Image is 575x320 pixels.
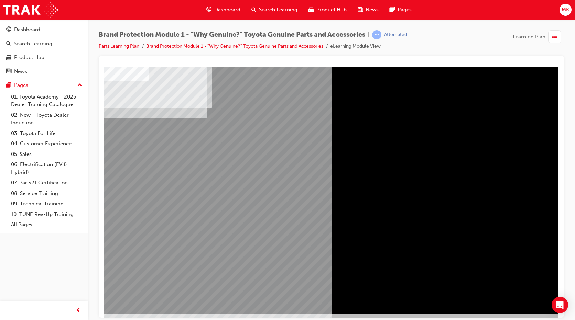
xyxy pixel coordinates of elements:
div: News [14,68,27,76]
a: 02. New - Toyota Dealer Induction [8,110,85,128]
span: pages-icon [390,5,395,14]
span: car-icon [308,5,314,14]
a: Search Learning [3,37,85,50]
a: Product Hub [3,51,85,64]
span: news-icon [6,69,11,75]
span: Brand Protection Module 1 - "Why Genuine?" Toyota Genuine Parts and Accessories [99,31,365,39]
a: Dashboard [3,23,85,36]
span: Learning Plan [513,33,545,41]
span: car-icon [6,55,11,61]
span: pages-icon [6,82,11,89]
a: pages-iconPages [384,3,417,17]
button: Pages [3,79,85,92]
div: Dashboard [14,26,40,34]
div: Pages [14,81,28,89]
span: guage-icon [6,27,11,33]
a: 01. Toyota Academy - 2025 Dealer Training Catalogue [8,92,85,110]
li: eLearning Module View [330,43,381,50]
a: 08. Service Training [8,188,85,199]
img: Trak [3,2,58,18]
span: search-icon [6,41,11,47]
a: guage-iconDashboard [201,3,246,17]
span: list-icon [552,33,557,41]
span: News [366,6,379,14]
a: Parts Learning Plan [99,43,139,49]
button: DashboardSearch LearningProduct HubNews [3,22,85,79]
div: Attempted [384,32,407,38]
a: 05. Sales [8,149,85,160]
a: 10. TUNE Rev-Up Training [8,209,85,220]
a: All Pages [8,219,85,230]
a: 09. Technical Training [8,198,85,209]
span: news-icon [358,5,363,14]
div: Open Intercom Messenger [552,297,568,313]
span: Pages [398,6,412,14]
span: prev-icon [76,306,81,315]
div: Search Learning [14,40,52,48]
button: MK [560,4,572,16]
span: MK [562,6,569,14]
span: Search Learning [259,6,297,14]
span: up-icon [77,81,82,90]
button: Learning Plan [513,30,564,43]
a: 06. Electrification (EV & Hybrid) [8,159,85,178]
a: 04. Customer Experience [8,138,85,149]
span: search-icon [251,5,256,14]
span: Product Hub [316,6,347,14]
a: search-iconSearch Learning [246,3,303,17]
a: news-iconNews [352,3,384,17]
div: Product Hub [14,54,44,61]
span: learningRecordVerb_ATTEMPT-icon [372,30,381,39]
a: Brand Protection Module 1 - "Why Genuine?" Toyota Genuine Parts and Accessories [146,43,323,49]
a: 03. Toyota For Life [8,128,85,139]
span: Dashboard [214,6,240,14]
a: car-iconProduct Hub [303,3,352,17]
span: guage-icon [206,5,211,14]
a: News [3,65,85,78]
span: | [368,31,369,39]
a: 07. Parts21 Certification [8,178,85,188]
